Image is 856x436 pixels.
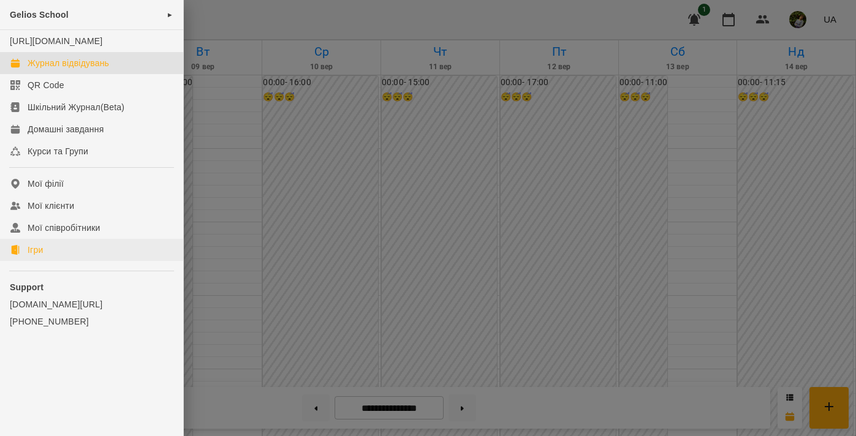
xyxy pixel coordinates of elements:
div: Ігри [28,244,43,256]
div: QR Code [28,79,64,91]
span: ► [167,10,173,20]
div: Курси та Групи [28,145,88,157]
div: Мої співробітники [28,222,100,234]
a: [DOMAIN_NAME][URL] [10,298,173,310]
div: Мої філії [28,178,64,190]
div: Домашні завдання [28,123,104,135]
span: Gelios School [10,10,69,20]
div: Мої клієнти [28,200,74,212]
div: Журнал відвідувань [28,57,109,69]
p: Support [10,281,173,293]
a: [PHONE_NUMBER] [10,315,173,328]
a: [URL][DOMAIN_NAME] [10,36,102,46]
div: Шкільний Журнал(Beta) [28,101,124,113]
